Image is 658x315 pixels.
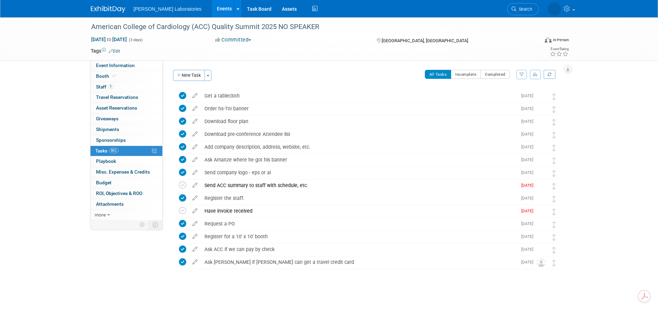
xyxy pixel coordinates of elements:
[189,195,201,201] a: edit
[537,118,546,127] img: Tisha Davis
[537,105,546,114] img: Tisha Davis
[544,70,555,79] a: Refresh
[201,167,517,178] div: Send company logo - eps or ai
[90,61,162,71] a: Event Information
[201,103,517,114] div: Order hs-TnI banner
[189,208,201,214] a: edit
[90,156,162,167] a: Playbook
[521,145,537,149] span: [DATE]
[90,124,162,135] a: Shipments
[553,37,569,43] div: In-Person
[189,105,201,112] a: edit
[134,6,202,12] span: [PERSON_NAME] Laboratories
[537,245,546,254] img: Tisha Davis
[548,2,561,16] img: Tisha Davis
[552,196,556,202] i: Move task
[537,143,546,152] img: Tisha Davis
[189,221,201,227] a: edit
[507,3,539,15] a: Search
[201,231,517,242] div: Register for a 10' x 10' booth
[189,144,201,150] a: edit
[552,234,556,241] i: Move task
[552,119,556,126] i: Move task
[106,37,112,42] span: to
[521,93,537,98] span: [DATE]
[201,90,517,102] div: Get a tablecloth
[96,191,142,196] span: ROI, Objectives & ROO
[537,233,546,242] img: Tisha Davis
[521,183,537,188] span: [DATE]
[425,70,451,79] button: All Tasks
[382,38,468,43] span: [GEOGRAPHIC_DATA], [GEOGRAPHIC_DATA]
[96,105,137,111] span: Asset Reservations
[90,199,162,210] a: Attachments
[189,259,201,265] a: edit
[521,221,537,226] span: [DATE]
[189,118,201,124] a: edit
[521,247,537,252] span: [DATE]
[189,246,201,252] a: edit
[128,38,143,42] span: (3 days)
[89,21,528,33] div: American College of Cardiology (ACC) Quality Summit 2025 NO SPEAKER
[201,115,517,127] div: Download floor plan
[213,36,254,44] button: Committed
[95,212,106,217] span: more
[201,192,517,204] div: Register the staff.
[148,220,162,229] td: Toggle Event Tabs
[552,157,556,164] i: Move task
[173,70,205,81] button: New Task
[96,180,112,185] span: Budget
[90,71,162,82] a: Booth
[550,47,569,51] div: Event Rating
[91,36,127,43] span: [DATE] [DATE]
[136,220,149,229] td: Personalize Event Tab Strip
[552,221,556,228] i: Move task
[537,130,546,139] img: Tisha Davis
[96,201,124,207] span: Attachments
[90,210,162,220] a: more
[96,84,113,90] span: Staff
[537,207,546,216] img: Tisha Davis
[552,106,556,113] i: Move task
[521,132,537,137] span: [DATE]
[109,49,120,54] a: Edit
[189,169,201,176] a: edit
[552,260,556,266] i: Move task
[189,93,201,99] a: edit
[189,131,201,137] a: edit
[201,218,517,230] div: Request a PO
[552,209,556,215] i: Move task
[521,196,537,201] span: [DATE]
[451,70,481,79] button: Incomplete
[552,170,556,177] i: Move task
[96,116,118,121] span: Giveaways
[537,169,546,178] img: Tisha Davis
[521,157,537,162] span: [DATE]
[537,92,546,101] img: Tisha Davis
[91,6,125,13] img: ExhibitDay
[201,154,517,166] div: Ask Amanze where he got his banner
[201,128,517,140] div: Download pre-conference Attendee list
[189,157,201,163] a: edit
[521,260,537,265] span: [DATE]
[108,84,113,89] span: 1
[537,156,546,165] img: Tisha Davis
[96,94,138,100] span: Travel Reservations
[91,47,120,54] td: Tags
[96,169,150,175] span: Misc. Expenses & Credits
[552,145,556,151] i: Move task
[90,188,162,199] a: ROI, Objectives & ROO
[96,73,117,79] span: Booth
[552,132,556,138] i: Move task
[537,194,546,203] img: Tisha Davis
[96,127,119,132] span: Shipments
[545,37,552,43] img: Format-Inperson.png
[96,137,126,143] span: Sponsorships
[537,258,546,267] img: Unassigned
[189,233,201,240] a: edit
[96,158,116,164] span: Playbook
[90,114,162,124] a: Giveaways
[516,7,532,12] span: Search
[480,70,510,79] button: Completed
[498,36,569,46] div: Event Format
